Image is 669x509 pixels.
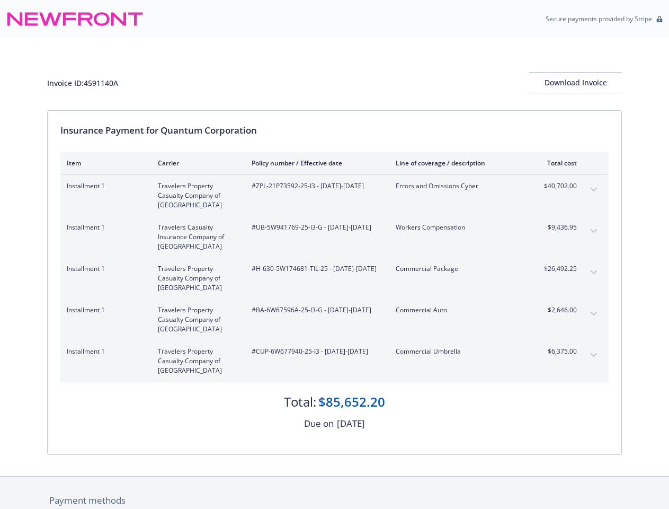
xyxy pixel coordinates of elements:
span: Travelers Property Casualty Company of [GEOGRAPHIC_DATA] [158,264,235,293]
span: $2,646.00 [537,305,577,315]
span: Travelers Property Casualty Company of [GEOGRAPHIC_DATA] [158,181,235,210]
span: Commercial Auto [396,305,520,315]
span: #ZPL-21P73592-25-I3 - [DATE]-[DATE] [252,181,379,191]
span: Workers Compensation [396,223,520,232]
div: Installment 1Travelers Property Casualty Company of [GEOGRAPHIC_DATA]#BA-6W67596A-25-I3-G - [DATE... [60,299,609,340]
div: Download Invoice [529,73,622,93]
span: Installment 1 [67,264,141,274]
span: Errors and Omissions Cyber [396,181,520,191]
span: Installment 1 [67,347,141,356]
span: Travelers Property Casualty Company of [GEOGRAPHIC_DATA] [158,305,235,334]
div: Policy number / Effective date [252,159,379,168]
button: expand content [585,305,602,322]
span: Travelers Property Casualty Company of [GEOGRAPHIC_DATA] [158,347,235,375]
div: Item [67,159,141,168]
div: Installment 1Travelers Casualty Insurance Company of [GEOGRAPHIC_DATA]#UB-5W941769-25-I3-G - [DAT... [60,216,609,258]
div: Invoice ID: 4591140A [47,77,118,89]
span: Commercial Package [396,264,520,274]
div: [DATE] [337,417,365,431]
span: Installment 1 [67,305,141,315]
div: Due on [304,417,334,431]
span: Travelers Casualty Insurance Company of [GEOGRAPHIC_DATA] [158,223,235,251]
span: $40,702.00 [537,181,577,191]
span: #CUP-6W677940-25-I3 - [DATE]-[DATE] [252,347,379,356]
div: Installment 1Travelers Property Casualty Company of [GEOGRAPHIC_DATA]#ZPL-21P73592-25-I3 - [DATE]... [60,175,609,216]
div: Total: [284,393,316,411]
div: $85,652.20 [318,393,385,411]
span: Installment 1 [67,181,141,191]
button: expand content [585,347,602,364]
span: #H-630-5W174681-TIL-25 - [DATE]-[DATE] [252,264,379,274]
span: #UB-5W941769-25-I3-G - [DATE]-[DATE] [252,223,379,232]
span: $9,436.95 [537,223,577,232]
div: Installment 1Travelers Property Casualty Company of [GEOGRAPHIC_DATA]#H-630-5W174681-TIL-25 - [DA... [60,258,609,299]
span: $26,492.25 [537,264,577,274]
button: expand content [585,223,602,240]
div: Installment 1Travelers Property Casualty Company of [GEOGRAPHIC_DATA]#CUP-6W677940-25-I3 - [DATE]... [60,340,609,382]
span: $6,375.00 [537,347,577,356]
button: Download Invoice [529,72,622,93]
p: Secure payments provided by Stripe [546,14,652,23]
button: expand content [585,181,602,198]
span: Commercial Umbrella [396,347,520,356]
div: Insurance Payment for Quantum Corporation [60,124,609,137]
div: Total cost [537,159,577,168]
div: Carrier [158,159,235,168]
div: Payment methods [49,494,620,507]
button: expand content [585,264,602,281]
div: Line of coverage / description [396,159,520,168]
span: #BA-6W67596A-25-I3-G - [DATE]-[DATE] [252,305,379,315]
span: Installment 1 [67,223,141,232]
